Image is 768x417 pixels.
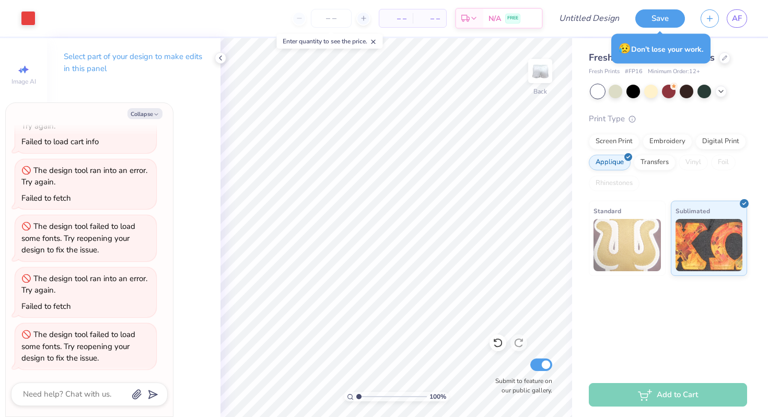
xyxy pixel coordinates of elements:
div: Print Type [589,113,747,125]
span: – – [419,13,440,24]
span: # FP16 [625,67,643,76]
span: FREE [507,15,518,22]
div: Screen Print [589,134,639,149]
div: The design tool ran into an error. Try again. [21,165,147,188]
div: Vinyl [679,155,708,170]
div: Transfers [634,155,676,170]
img: Back [530,61,551,82]
button: Collapse [127,108,162,119]
div: Failed to load cart info [21,136,99,147]
span: Sublimated [676,205,710,216]
div: The design tool ran into an error. Try again. [21,109,147,131]
div: Failed to fetch [21,301,71,311]
div: The design tool ran into an error. Try again. [21,273,147,296]
span: Standard [594,205,621,216]
span: Fresh Prints [589,67,620,76]
button: Save [635,9,685,28]
span: – – [386,13,406,24]
div: Digital Print [695,134,746,149]
div: Rhinestones [589,176,639,191]
div: Failed to fetch [21,193,71,203]
a: AF [727,9,747,28]
span: 100 % [429,392,446,401]
span: Minimum Order: 12 + [648,67,700,76]
span: Image AI [11,77,36,86]
div: Foil [711,155,736,170]
input: – – [311,9,352,28]
div: Enter quantity to see the price. [277,34,383,49]
input: Untitled Design [551,8,627,29]
div: Applique [589,155,631,170]
span: 😥 [619,42,631,55]
img: Sublimated [676,219,743,271]
div: The design tool failed to load some fonts. Try reopening your design to fix the issue. [21,221,135,255]
div: Back [533,87,547,96]
img: Standard [594,219,661,271]
div: Embroidery [643,134,692,149]
span: N/A [488,13,501,24]
div: The design tool failed to load some fonts. Try reopening your design to fix the issue. [21,329,135,363]
div: Don’t lose your work. [611,34,711,64]
p: Select part of your design to make edits in this panel [64,51,204,75]
span: Fresh Prints Madison Shorts [589,51,715,64]
span: AF [732,13,742,25]
label: Submit to feature on our public gallery. [490,376,552,395]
